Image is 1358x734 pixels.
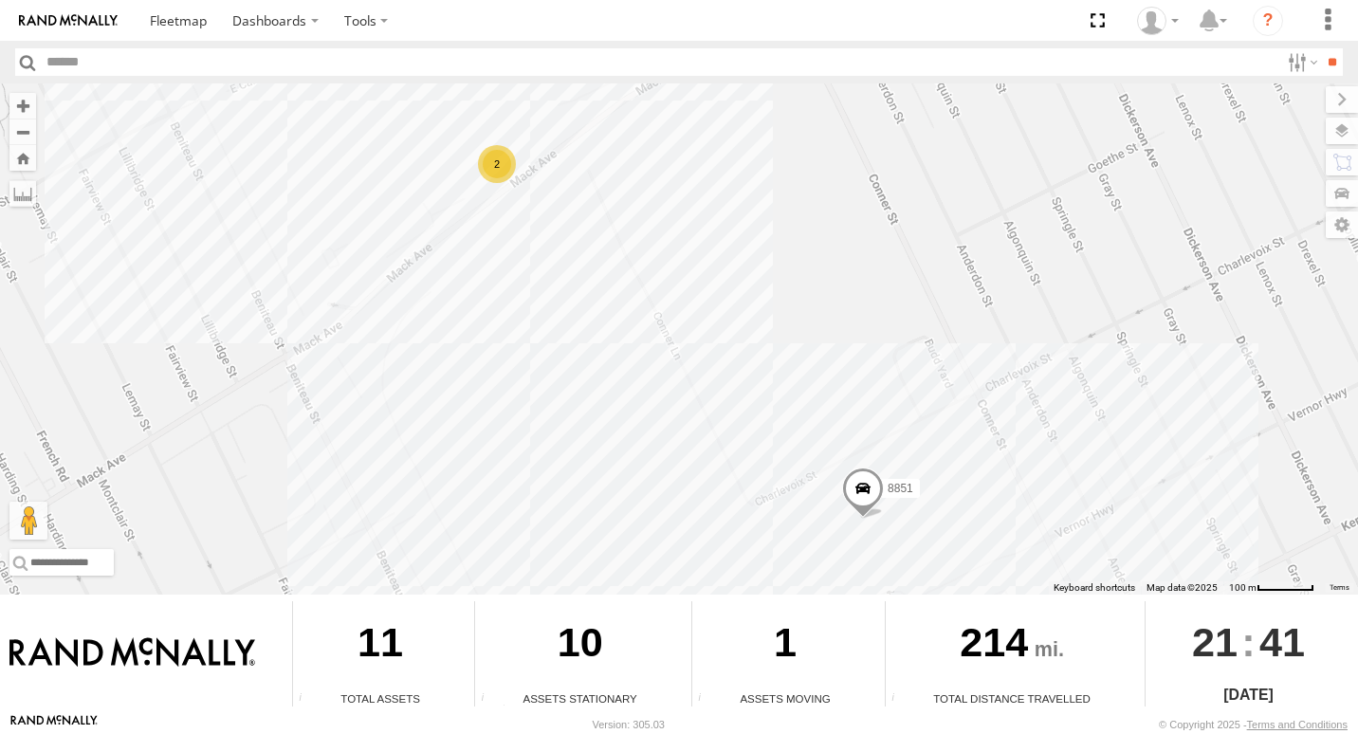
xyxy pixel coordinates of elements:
div: 2 [478,145,516,183]
div: 214 [886,601,1138,690]
button: Zoom out [9,119,36,145]
span: 8851 [888,481,913,494]
i: ? [1253,6,1283,36]
button: Keyboard shortcuts [1054,581,1135,595]
span: 21 [1192,601,1238,683]
div: Total Assets [293,690,468,706]
a: Terms [1330,583,1349,591]
label: Map Settings [1326,211,1358,238]
div: Total number of assets current in transit. [692,692,721,706]
div: [DATE] [1146,684,1351,706]
span: 100 m [1229,582,1257,593]
div: Version: 305.03 [593,719,665,730]
a: Terms and Conditions [1247,719,1348,730]
img: Rand McNally [9,637,255,670]
span: Map data ©2025 [1147,582,1218,593]
a: Visit our Website [10,715,98,734]
button: Drag Pegman onto the map to open Street View [9,502,47,540]
label: Search Filter Options [1280,48,1321,76]
button: Map Scale: 100 m per 57 pixels [1223,581,1320,595]
div: Valeo Dash [1130,7,1185,35]
span: 41 [1259,601,1305,683]
label: Measure [9,180,36,207]
div: © Copyright 2025 - [1159,719,1348,730]
img: rand-logo.svg [19,14,118,28]
div: : [1146,601,1351,683]
div: 11 [293,601,468,690]
div: Total number of assets current stationary. [475,692,504,706]
div: Total distance travelled by all assets within specified date range and applied filters [886,692,914,706]
div: Total number of Enabled Assets [293,692,321,706]
div: Total Distance Travelled [886,690,1138,706]
button: Zoom in [9,93,36,119]
div: Assets Moving [692,690,878,706]
div: 1 [692,601,878,690]
div: Assets Stationary [475,690,685,706]
div: 10 [475,601,685,690]
button: Zoom Home [9,145,36,171]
